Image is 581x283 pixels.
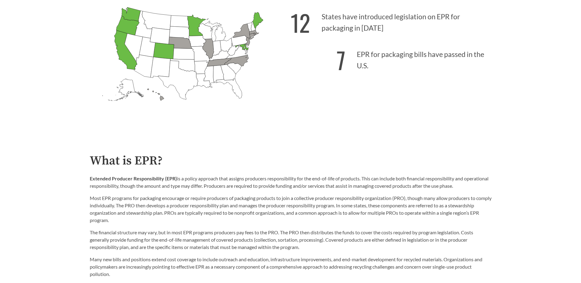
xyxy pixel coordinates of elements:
strong: 7 [337,43,345,77]
h2: What is EPR? [90,154,492,168]
p: States have introduced legislation on EPR for packaging in [DATE] [291,2,492,40]
strong: Extended Producer Responsibility (EPR) [90,175,177,181]
p: The financial structure may vary, but in most EPR programs producers pay fees to the PRO. The PRO... [90,229,492,251]
p: Most EPR programs for packaging encourage or require producers of packaging products to join a co... [90,194,492,224]
p: is a policy approach that assigns producers responsibility for the end-of-life of products. This ... [90,175,492,190]
p: Many new bills and positions extend cost coverage to include outreach and education, infrastructu... [90,256,492,278]
strong: 12 [291,6,310,40]
p: EPR for packaging bills have passed in the U.S. [291,40,492,77]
